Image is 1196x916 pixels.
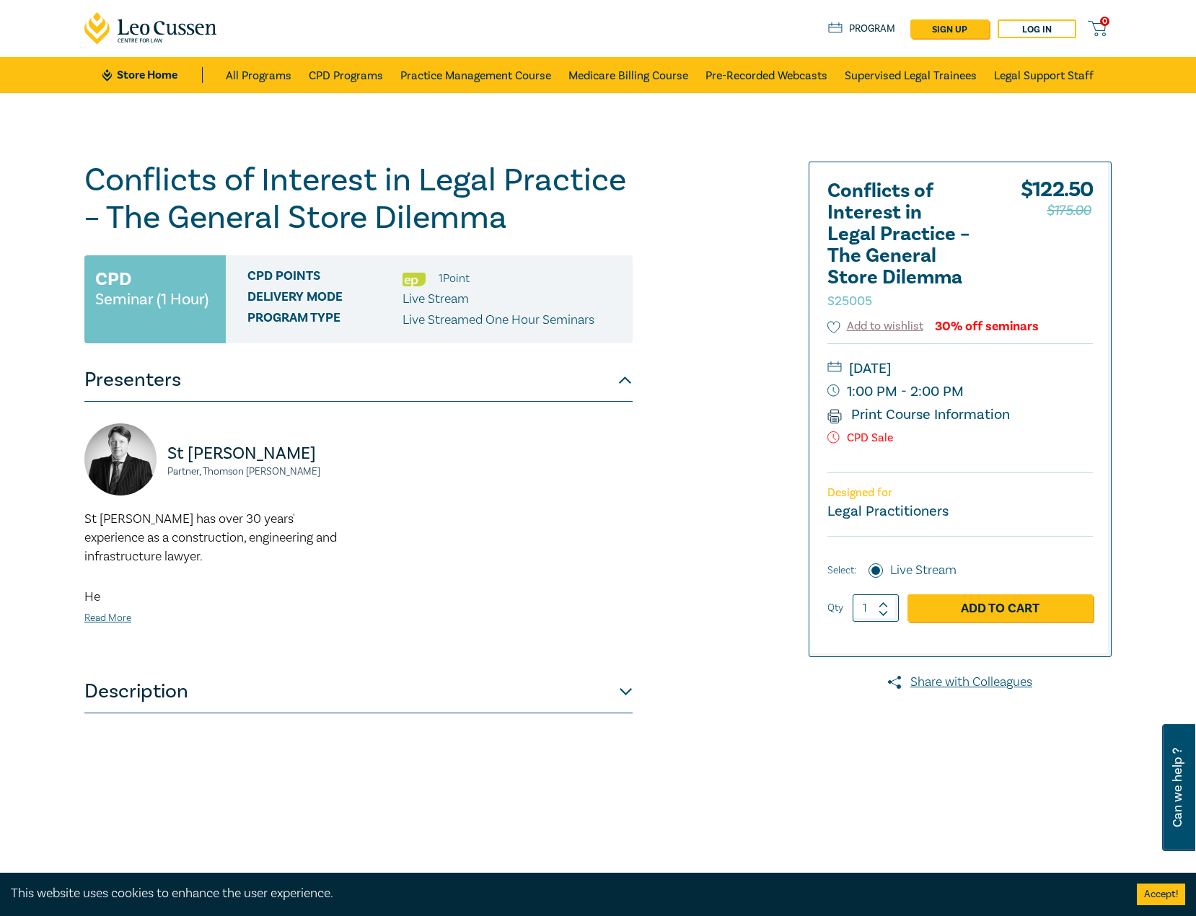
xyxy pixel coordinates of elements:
h3: CPD [95,266,131,292]
a: sign up [910,19,989,38]
span: Delivery Mode [247,290,403,309]
a: Medicare Billing Course [568,57,688,93]
p: CPD Sale [827,431,1093,445]
small: 1:00 PM - 2:00 PM [827,380,1093,403]
small: Partner, Thomson [PERSON_NAME] [167,467,350,477]
a: CPD Programs [309,57,383,93]
small: S25005 [827,293,872,309]
span: Select: [827,563,856,578]
img: https://s3.ap-southeast-2.amazonaws.com/leo-cussen-store-production-content/Contacts/St%20John%20... [84,423,157,496]
span: Program type [247,311,403,330]
input: 1 [853,594,899,622]
a: All Programs [226,57,291,93]
a: Read More [84,612,131,625]
button: Presenters [84,358,633,402]
div: $ 122.50 [1021,180,1093,317]
a: Share with Colleagues [809,673,1112,692]
span: 0 [1100,17,1109,26]
a: Add to Cart [907,594,1093,622]
button: Description [84,670,633,713]
span: St [PERSON_NAME] has over 30 years' experience as a construction, engineering and infrastructure ... [84,511,337,565]
span: Can we help ? [1171,733,1184,842]
button: Add to wishlist [827,318,923,335]
a: Print Course Information [827,405,1010,424]
a: Legal Support Staff [994,57,1094,93]
a: Pre-Recorded Webcasts [705,57,827,93]
span: $175.00 [1047,199,1091,222]
a: Program [828,21,895,37]
a: Store Home [102,67,203,83]
h1: Conflicts of Interest in Legal Practice – The General Store Dilemma [84,162,633,237]
p: St [PERSON_NAME] [167,442,350,465]
div: This website uses cookies to enhance the user experience. [11,884,1115,903]
label: Live Stream [890,561,957,580]
img: Ethics & Professional Responsibility [403,273,426,286]
a: Supervised Legal Trainees [845,57,977,93]
a: Log in [998,19,1076,38]
a: Practice Management Course [400,57,551,93]
li: 1 Point [439,269,470,288]
p: Designed for [827,486,1093,500]
span: He [84,589,100,605]
div: 30% off seminars [935,320,1039,333]
label: Qty [827,600,843,616]
small: Legal Practitioners [827,502,949,521]
p: Live Streamed One Hour Seminars [403,311,594,330]
small: [DATE] [827,357,1093,380]
small: Seminar (1 Hour) [95,292,208,307]
h2: Conflicts of Interest in Legal Practice – The General Store Dilemma [827,180,986,310]
span: Live Stream [403,291,469,307]
span: CPD Points [247,269,403,288]
button: Accept cookies [1137,884,1185,905]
